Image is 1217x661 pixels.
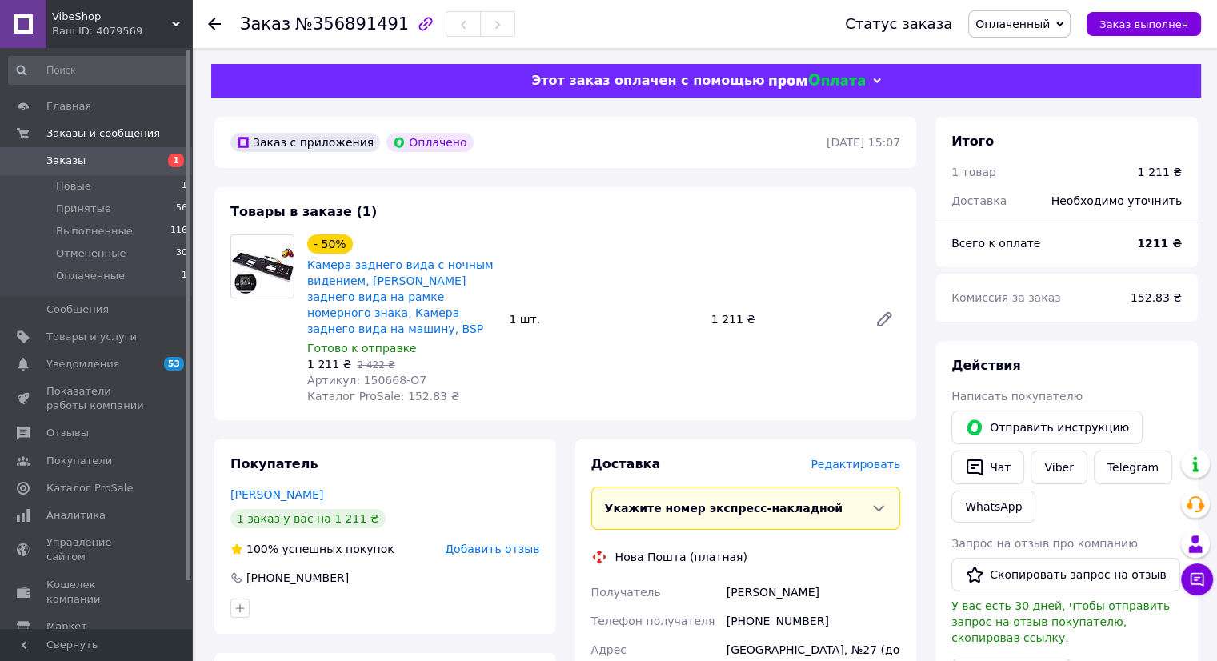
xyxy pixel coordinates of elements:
[46,578,148,607] span: Кошелек компании
[182,269,187,283] span: 1
[307,374,426,387] span: Артикул: 150668-O7
[46,508,106,523] span: Аналитика
[951,537,1138,550] span: Запрос на отзыв про компанию
[1137,237,1182,250] b: 1211 ₴
[176,246,187,261] span: 30
[951,411,1143,444] button: Отправить инструкцию
[230,488,323,501] a: [PERSON_NAME]
[208,16,221,32] div: Вернуться назад
[56,269,125,283] span: Оплаченные
[52,10,172,24] span: VibeShop
[951,194,1007,207] span: Доставка
[723,607,903,635] div: [PHONE_NUMBER]
[1087,12,1201,36] button: Заказ выполнен
[8,56,189,85] input: Поиск
[230,456,318,471] span: Покупатель
[52,24,192,38] div: Ваш ID: 4079569
[951,291,1061,304] span: Комиссия за заказ
[723,578,903,607] div: [PERSON_NAME]
[170,224,187,238] span: 116
[307,234,353,254] div: - 50%
[307,258,493,335] a: Камера заднего вида с ночным видением, [PERSON_NAME] заднего вида на рамке номерного знака, Камер...
[46,154,86,168] span: Заказы
[1094,451,1172,484] a: Telegram
[46,99,91,114] span: Главная
[1042,183,1191,218] div: Необходимо уточнить
[164,357,184,371] span: 53
[56,202,111,216] span: Принятые
[705,308,862,330] div: 1 211 ₴
[295,14,409,34] span: №356891491
[46,481,133,495] span: Каталог ProSale
[951,134,994,149] span: Итого
[46,357,119,371] span: Уведомления
[951,491,1035,523] a: WhatsApp
[951,451,1024,484] button: Чат
[46,619,87,634] span: Маркет
[531,73,764,88] span: Этот заказ оплачен с помощью
[951,558,1180,591] button: Скопировать запрос на отзыв
[307,390,459,403] span: Каталог ProSale: 152.83 ₴
[56,246,126,261] span: Отмененные
[307,358,351,371] span: 1 211 ₴
[46,454,112,468] span: Покупатели
[46,330,137,344] span: Товары и услуги
[1131,291,1182,304] span: 152.83 ₴
[591,586,661,599] span: Получатель
[951,390,1083,403] span: Написать покупателю
[246,543,278,555] span: 100%
[502,308,704,330] div: 1 шт.
[168,154,184,167] span: 1
[1031,451,1087,484] a: Viber
[240,14,290,34] span: Заказ
[46,426,89,440] span: Отзывы
[1099,18,1188,30] span: Заказ выполнен
[46,384,148,413] span: Показатели работы компании
[591,456,661,471] span: Доставка
[591,615,715,627] span: Телефон получателя
[46,302,109,317] span: Сообщения
[951,237,1040,250] span: Всего к оплате
[230,204,377,219] span: Товары в заказе (1)
[230,541,394,557] div: успешных покупок
[445,543,539,555] span: Добавить отзыв
[46,535,148,564] span: Управление сайтом
[245,570,350,586] div: [PHONE_NUMBER]
[611,549,751,565] div: Нова Пошта (платная)
[605,502,843,515] span: Укажите номер экспресс-накладной
[386,133,473,152] div: Оплачено
[230,133,380,152] div: Заказ с приложения
[182,179,187,194] span: 1
[975,18,1050,30] span: Оплаченный
[827,136,900,149] time: [DATE] 15:07
[307,342,417,355] span: Готово к отправке
[951,166,996,178] span: 1 товар
[56,224,133,238] span: Выполненные
[769,74,865,89] img: evopay logo
[591,643,627,656] span: Адрес
[1138,164,1182,180] div: 1 211 ₴
[868,303,900,335] a: Редактировать
[230,509,386,528] div: 1 заказ у вас на 1 211 ₴
[176,202,187,216] span: 56
[56,179,91,194] span: Новые
[46,126,160,141] span: Заказы и сообщения
[231,235,294,298] img: Камера заднего вида с ночным видением, Камера заднего вида на рамке номерного знака, Камера задне...
[951,358,1021,373] span: Действия
[845,16,952,32] div: Статус заказа
[811,458,900,471] span: Редактировать
[1181,563,1213,595] button: Чат с покупателем
[951,599,1170,644] span: У вас есть 30 дней, чтобы отправить запрос на отзыв покупателю, скопировав ссылку.
[357,359,394,371] span: 2 422 ₴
